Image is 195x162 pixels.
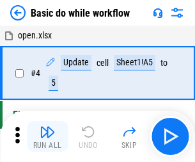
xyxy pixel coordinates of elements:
div: Skip [121,142,137,149]
div: Basic do while workflow [31,7,130,19]
span: # 4 [31,68,40,78]
button: Run All [27,121,68,152]
div: cell [97,58,109,68]
div: to [160,58,168,68]
img: Settings menu [169,5,185,20]
img: Run All [40,124,55,140]
span: open.xlsx [18,30,52,40]
img: Skip [121,124,137,140]
div: Sheet1!A5 [114,55,155,70]
button: Skip [109,121,150,152]
img: Back [10,5,26,20]
img: Main button [160,126,180,147]
div: Update [61,55,91,70]
img: Support [153,8,163,18]
div: Run All [33,142,62,149]
div: 5 [49,76,58,91]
